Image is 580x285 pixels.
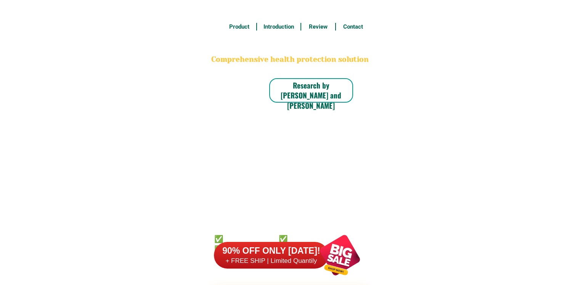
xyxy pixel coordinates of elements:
[214,257,328,265] h6: + FREE SHIP | Limited Quantily
[226,23,252,31] h6: Product
[210,54,370,65] h2: Comprehensive health protection solution
[261,23,296,31] h6: Introduction
[305,23,331,31] h6: Review
[210,4,370,16] h3: FREE SHIPPING NATIONWIDE
[214,245,328,257] h6: 90% OFF ONLY [DATE]!
[269,80,353,111] h6: Research by [PERSON_NAME] and [PERSON_NAME]
[210,37,370,55] h2: BONA VITA COFFEE
[340,23,366,31] h6: Contact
